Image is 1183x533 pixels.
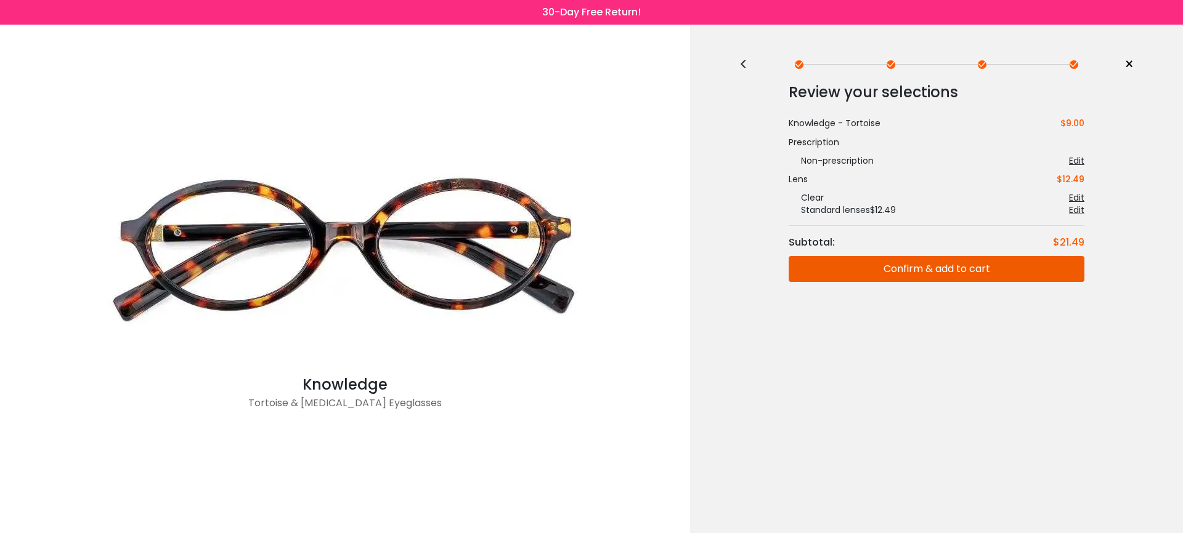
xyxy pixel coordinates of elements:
[99,396,591,420] div: Tortoise & [MEDICAL_DATA] Eyeglasses
[99,374,591,396] div: Knowledge
[1057,173,1084,185] div: $12.49
[99,127,591,374] img: Tortoise Knowledge - Acetate Eyeglasses
[789,235,841,250] div: Subtotal:
[1069,191,1084,204] div: Edit
[1124,55,1134,74] span: ×
[1069,204,1084,216] div: Edit
[1053,235,1084,250] div: $21.49
[739,60,758,70] div: <
[789,136,1084,148] div: Prescription
[789,80,1084,105] div: Review your selections
[789,191,824,204] div: Clear
[789,204,896,216] div: Standard lenses $12.49
[1115,55,1134,74] a: ×
[789,117,880,130] div: Knowledge - Tortoise
[1060,117,1084,129] span: $9.00
[789,154,874,167] div: Non-prescription
[1069,154,1084,167] div: Edit
[789,173,808,185] div: Lens
[789,256,1084,282] button: Confirm & add to cart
